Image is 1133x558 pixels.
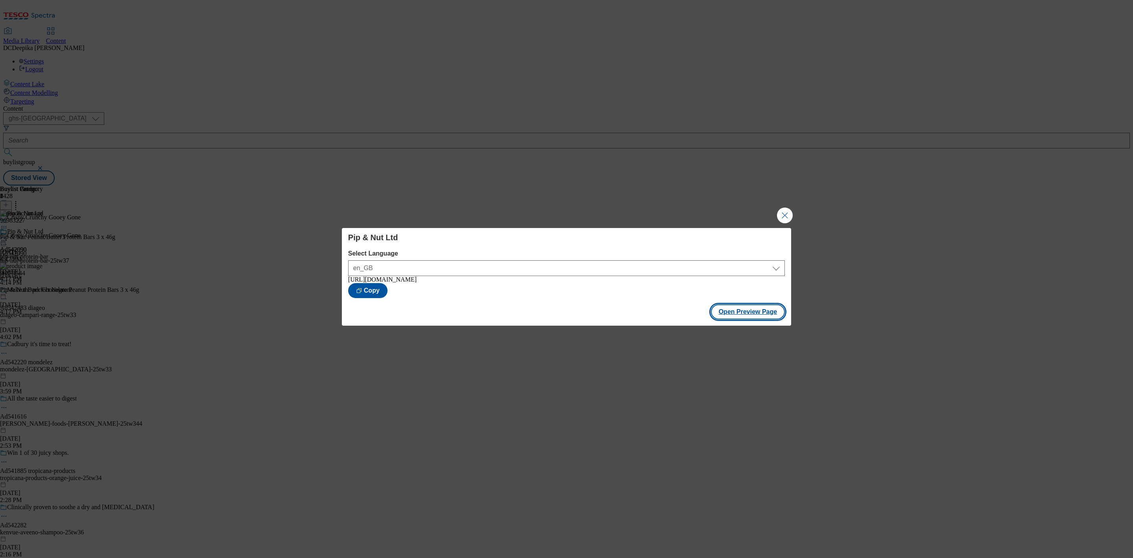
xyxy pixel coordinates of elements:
[348,233,785,242] h4: Pip & Nut Ltd
[348,276,785,283] div: [URL][DOMAIN_NAME]
[348,250,785,257] label: Select Language
[711,304,785,319] button: Open Preview Page
[342,228,791,326] div: Modal
[777,208,793,223] button: Close Modal
[348,283,388,298] button: Copy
